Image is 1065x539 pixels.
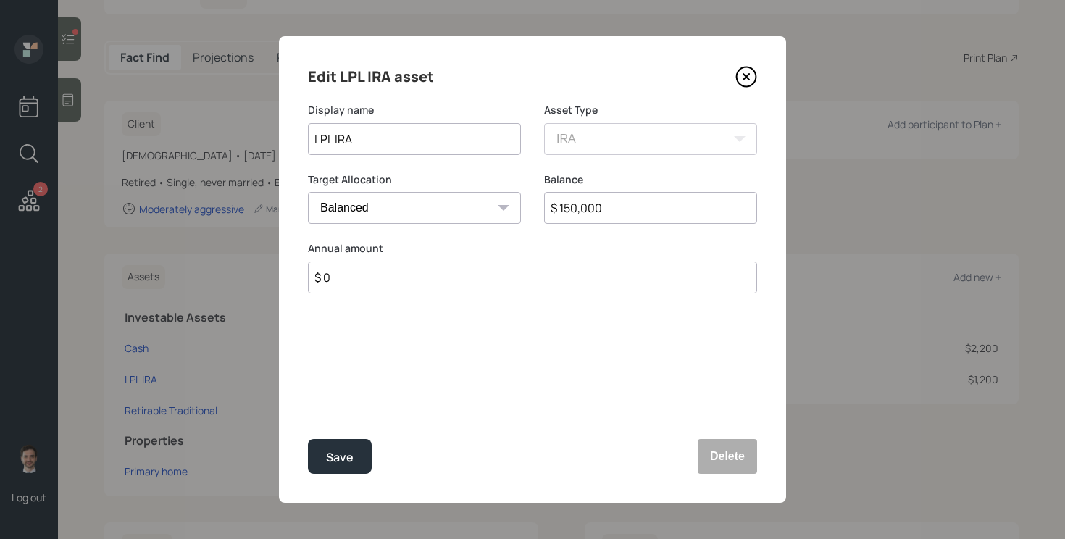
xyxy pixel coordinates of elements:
div: Save [326,448,354,467]
h4: Edit LPL IRA asset [308,65,434,88]
button: Delete [698,439,757,474]
label: Asset Type [544,103,757,117]
label: Target Allocation [308,172,521,187]
label: Balance [544,172,757,187]
label: Display name [308,103,521,117]
label: Annual amount [308,241,757,256]
button: Save [308,439,372,474]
